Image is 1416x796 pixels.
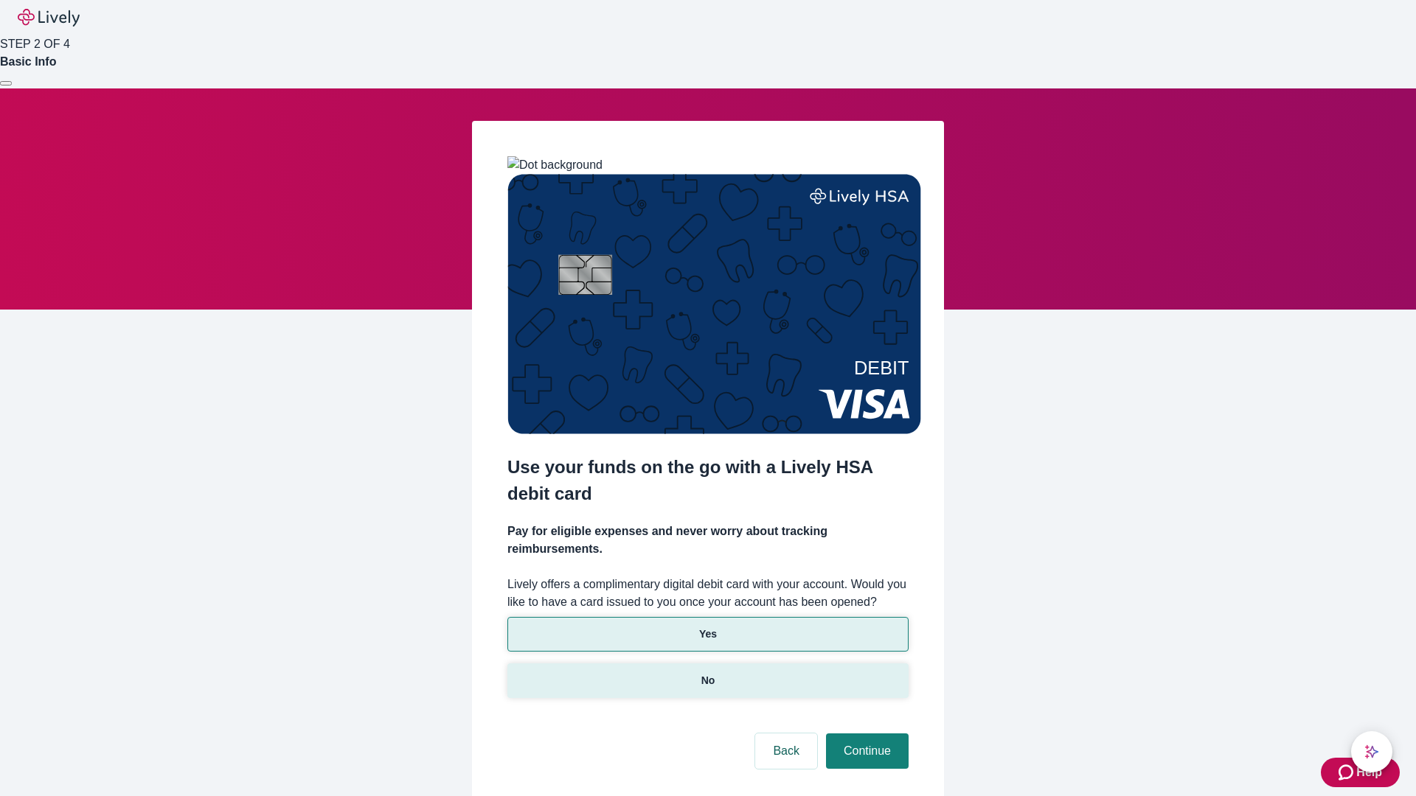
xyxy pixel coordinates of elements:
[507,156,603,174] img: Dot background
[699,626,717,642] p: Yes
[701,673,715,688] p: No
[1321,758,1400,787] button: Zendesk support iconHelp
[507,576,909,611] label: Lively offers a complimentary digital debit card with your account. Would you like to have a card...
[507,663,909,698] button: No
[1351,731,1392,772] button: chat
[507,523,909,558] h4: Pay for eligible expenses and never worry about tracking reimbursements.
[1356,764,1382,781] span: Help
[1364,744,1379,759] svg: Lively AI Assistant
[18,9,80,27] img: Lively
[507,174,921,434] img: Debit card
[755,733,817,769] button: Back
[507,454,909,507] h2: Use your funds on the go with a Lively HSA debit card
[507,617,909,652] button: Yes
[1339,764,1356,781] svg: Zendesk support icon
[826,733,909,769] button: Continue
